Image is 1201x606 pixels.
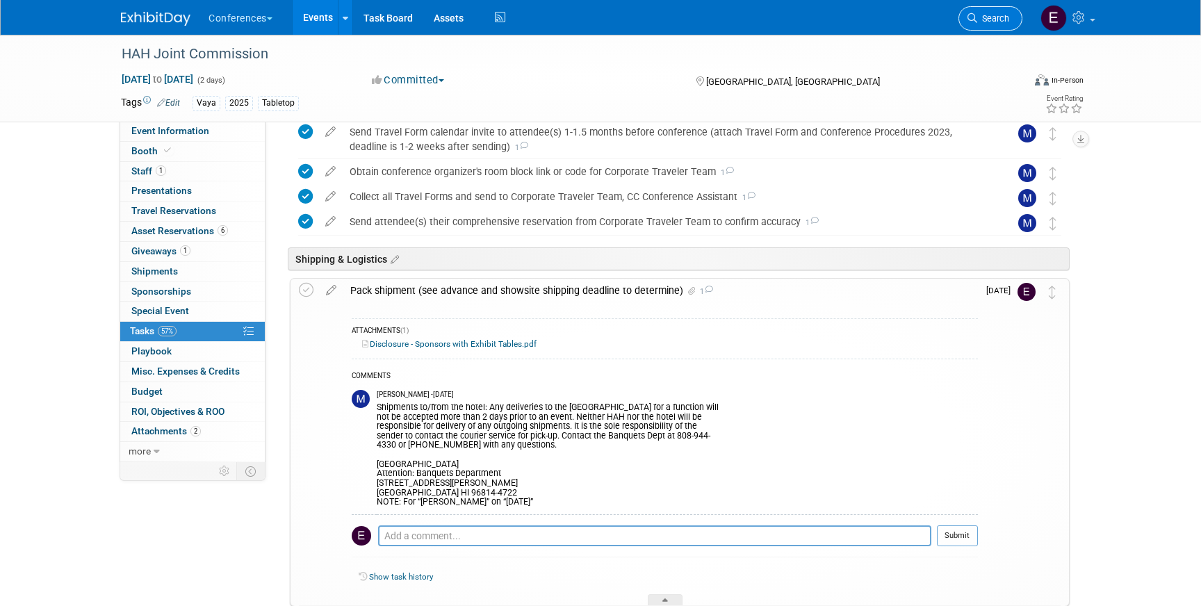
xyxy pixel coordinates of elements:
[218,225,228,236] span: 6
[1040,5,1067,31] img: Erin Anderson
[1049,192,1056,205] i: Move task
[1049,167,1056,180] i: Move task
[180,245,190,256] span: 1
[131,366,240,377] span: Misc. Expenses & Credits
[369,572,433,582] a: Show task history
[131,406,224,417] span: ROI, Objectives & ROO
[1018,283,1036,301] img: Erin Anderson
[120,181,265,201] a: Presentations
[318,165,343,178] a: edit
[120,422,265,441] a: Attachments2
[193,96,220,110] div: Vaya
[151,74,164,85] span: to
[158,326,177,336] span: 57%
[400,327,409,334] span: (1)
[120,242,265,261] a: Giveaways1
[737,193,755,202] span: 1
[318,190,343,203] a: edit
[120,262,265,281] a: Shipments
[121,95,180,111] td: Tags
[698,287,713,296] span: 1
[1035,74,1049,85] img: Format-Inperson.png
[117,42,1002,67] div: HAH Joint Commission
[120,222,265,241] a: Asset Reservations6
[213,462,237,480] td: Personalize Event Tab Strip
[131,245,190,256] span: Giveaways
[120,202,265,221] a: Travel Reservations
[343,210,990,234] div: Send attendee(s) their comprehensive reservation from Corporate Traveler Team to confirm accuracy
[131,425,201,436] span: Attachments
[1045,95,1083,102] div: Event Rating
[131,145,174,156] span: Booth
[157,98,180,108] a: Edit
[121,73,194,85] span: [DATE] [DATE]
[129,445,151,457] span: more
[120,442,265,461] a: more
[352,326,978,338] div: ATTACHMENTS
[164,147,171,154] i: Booth reservation complete
[343,185,990,208] div: Collect all Travel Forms and send to Corporate Traveler Team, CC Conference Assistant
[706,76,880,87] span: [GEOGRAPHIC_DATA], [GEOGRAPHIC_DATA]
[510,143,528,152] span: 1
[1049,286,1056,299] i: Move task
[131,386,163,397] span: Budget
[1049,127,1056,140] i: Move task
[131,225,228,236] span: Asset Reservations
[343,120,990,158] div: Send Travel Form calendar invite to attendee(s) 1-1.5 months before conference (attach Travel For...
[362,339,537,349] a: Disclosure - Sponsors with Exhibit Tables.pdf
[258,96,299,110] div: Tabletop
[120,302,265,321] a: Special Event
[1051,75,1084,85] div: In-Person
[131,185,192,196] span: Presentations
[131,345,172,357] span: Playbook
[196,76,225,85] span: (2 days)
[319,284,343,297] a: edit
[387,252,399,265] a: Edit sections
[130,325,177,336] span: Tasks
[716,168,734,177] span: 1
[1049,217,1056,230] i: Move task
[940,72,1084,93] div: Event Format
[131,125,209,136] span: Event Information
[120,342,265,361] a: Playbook
[352,370,978,384] div: COMMENTS
[156,165,166,176] span: 1
[121,12,190,26] img: ExhibitDay
[318,215,343,228] a: edit
[225,96,253,110] div: 2025
[352,526,371,546] img: Erin Anderson
[1018,189,1036,207] img: Marygrace LeGros
[343,279,978,302] div: Pack shipment (see advance and showsite shipping deadline to determine)
[977,13,1009,24] span: Search
[131,205,216,216] span: Travel Reservations
[131,305,189,316] span: Special Event
[937,525,978,546] button: Submit
[120,402,265,422] a: ROI, Objectives & ROO
[131,265,178,277] span: Shipments
[367,73,450,88] button: Committed
[120,162,265,181] a: Staff1
[120,382,265,402] a: Budget
[120,142,265,161] a: Booth
[958,6,1022,31] a: Search
[343,160,990,183] div: Obtain conference organizer's room block link or code for Corporate Traveler Team
[377,390,454,400] span: [PERSON_NAME] - [DATE]
[377,400,978,507] div: Shipments to/from the hotel: Any deliveries to the [GEOGRAPHIC_DATA] for a function will not be a...
[120,282,265,302] a: Sponsorships
[190,426,201,436] span: 2
[288,247,1070,270] div: Shipping & Logistics
[1018,164,1036,182] img: Marygrace LeGros
[120,322,265,341] a: Tasks57%
[120,122,265,141] a: Event Information
[801,218,819,227] span: 1
[352,390,370,408] img: Marygrace LeGros
[131,286,191,297] span: Sponsorships
[237,462,265,480] td: Toggle Event Tabs
[120,362,265,382] a: Misc. Expenses & Credits
[131,165,166,177] span: Staff
[318,126,343,138] a: edit
[1018,214,1036,232] img: Marygrace LeGros
[986,286,1018,295] span: [DATE]
[1018,124,1036,142] img: Marygrace LeGros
